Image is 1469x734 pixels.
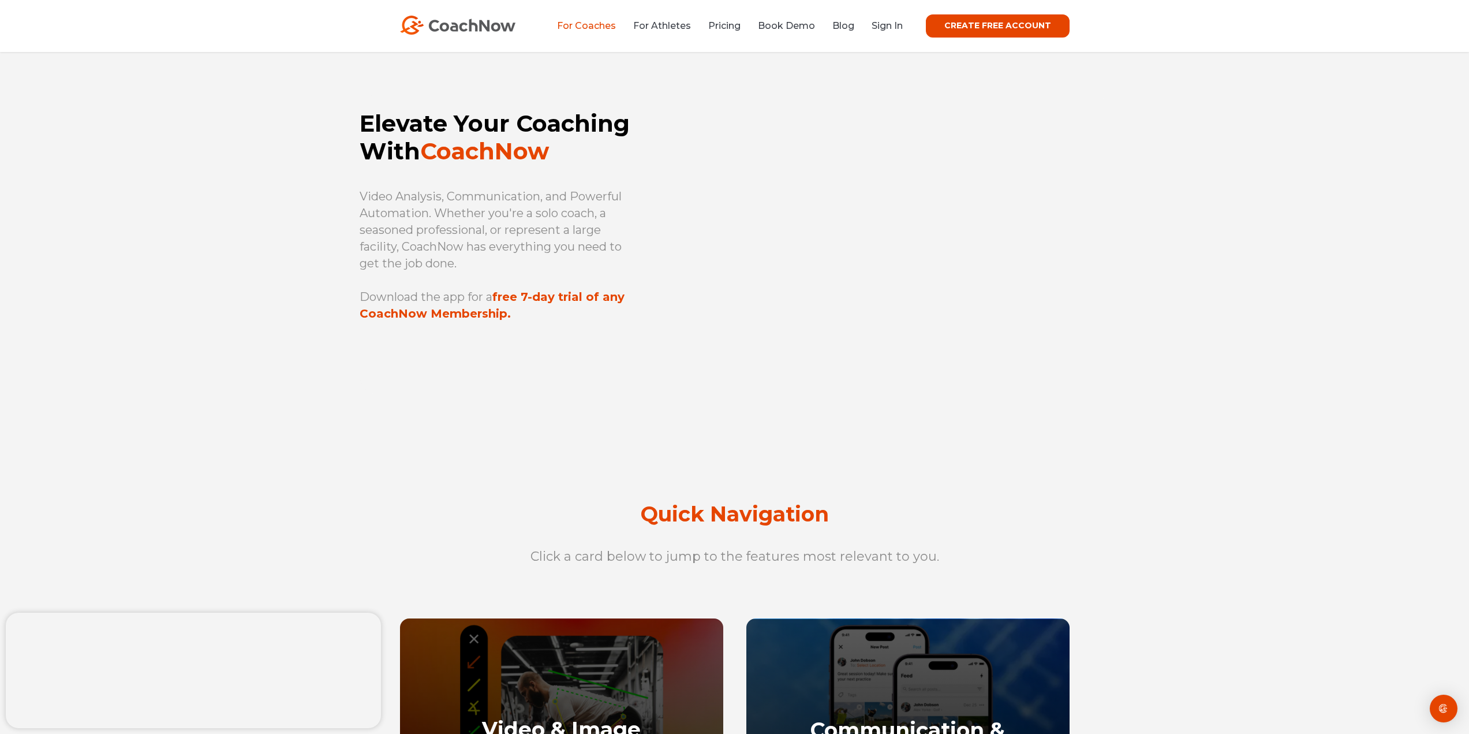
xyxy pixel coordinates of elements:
p: Click a card below to jump to the features most relevant to you. [515,547,954,567]
strong: free 7-day trial of any CoachNow Membership. [360,290,625,321]
a: Pricing [708,20,741,31]
iframe: Popup CTA [6,613,381,728]
iframe: Embedded CTA [360,339,562,392]
div: Open Intercom Messenger [1430,695,1457,722]
h1: Quick Navigation [515,498,954,531]
a: Book Demo [758,20,815,31]
h1: Elevate Your Coaching With [360,110,644,165]
p: Download the app for a [360,289,644,322]
a: Blog [832,20,854,31]
a: For Coaches [557,20,616,31]
p: Video Analysis, Communication, and Powerful Automation. Whether you're a solo coach, a seasoned p... [360,188,644,272]
span: CoachNow [420,137,549,165]
a: For Athletes [633,20,691,31]
a: Sign In [872,20,903,31]
a: CREATE FREE ACCOUNT [926,14,1070,38]
img: CoachNow Logo [400,16,515,35]
iframe: YouTube video player [690,122,1110,362]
